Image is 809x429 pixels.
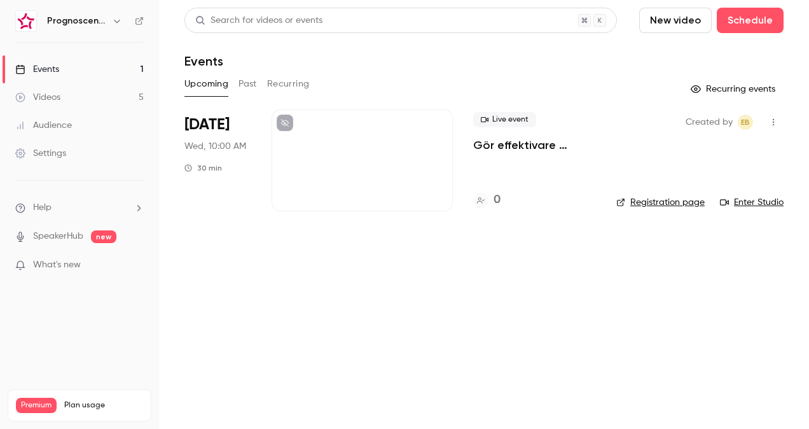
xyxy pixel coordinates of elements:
button: New video [639,8,712,33]
h4: 0 [494,192,501,209]
div: Videos [15,91,60,104]
div: Events [15,63,59,76]
button: Recurring events [685,79,784,99]
div: Settings [15,147,66,160]
a: Gör effektivare marknadsanalyser med GeoInsight [473,137,596,153]
a: SpeakerHub [33,230,83,243]
span: Emelie Bratt [738,115,753,130]
div: Oct 29 Wed, 10:00 AM (Europe/Stockholm) [184,109,251,211]
span: Help [33,201,52,215]
button: Past [239,74,257,94]
a: Enter Studio [720,196,784,209]
h6: Prognoscentret | Powered by Hubexo [47,15,107,27]
h1: Events [184,53,223,69]
span: Plan usage [64,400,143,411]
span: Live event [473,112,536,127]
span: Premium [16,398,57,413]
span: new [91,230,116,243]
a: Registration page [616,196,705,209]
div: 30 min [184,163,222,173]
div: Search for videos or events [195,14,322,27]
li: help-dropdown-opener [15,201,144,215]
button: Recurring [267,74,310,94]
div: Audience [15,119,72,132]
iframe: Noticeable Trigger [128,260,144,271]
span: What's new [33,258,81,272]
button: Upcoming [184,74,228,94]
a: 0 [473,192,501,209]
button: Schedule [717,8,784,33]
span: Created by [686,115,733,130]
span: Wed, 10:00 AM [184,140,246,153]
span: [DATE] [184,115,230,135]
img: Prognoscentret | Powered by Hubexo [16,11,36,31]
span: EB [741,115,750,130]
